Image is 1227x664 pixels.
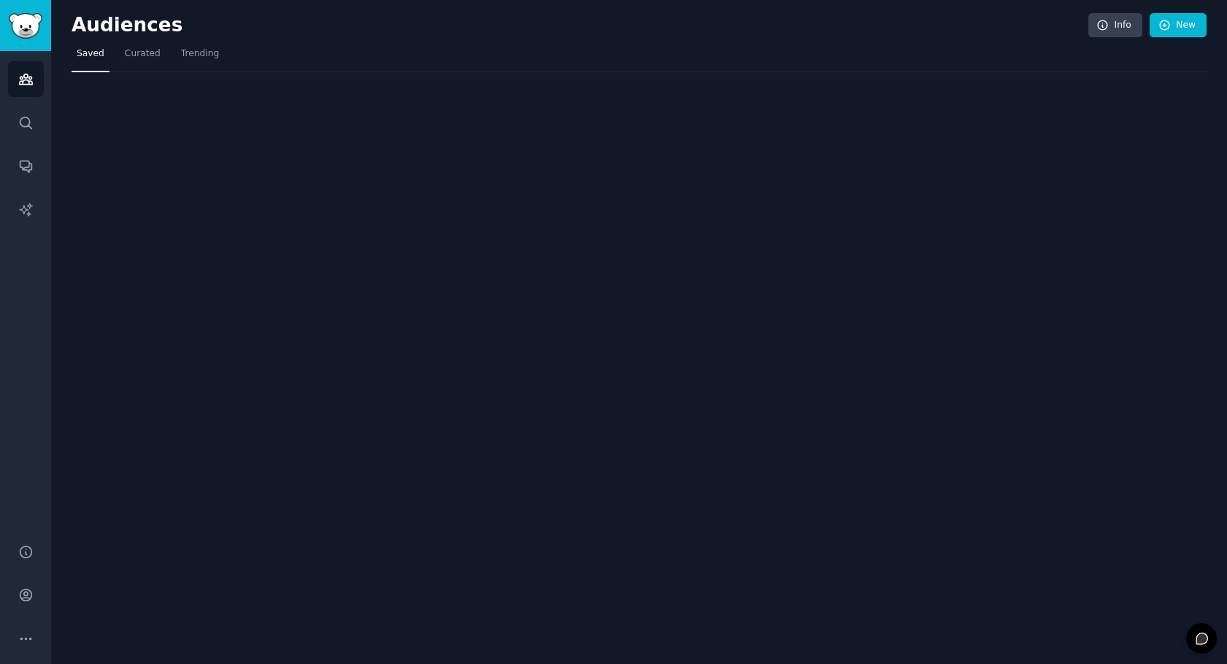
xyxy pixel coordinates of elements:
span: Trending [181,47,219,61]
a: Saved [72,42,109,72]
a: Curated [120,42,166,72]
a: New [1150,13,1207,38]
span: Saved [77,47,104,61]
h2: Audiences [72,14,1088,37]
span: Curated [125,47,161,61]
a: Trending [176,42,224,72]
img: GummySearch logo [9,13,42,39]
a: Info [1088,13,1142,38]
